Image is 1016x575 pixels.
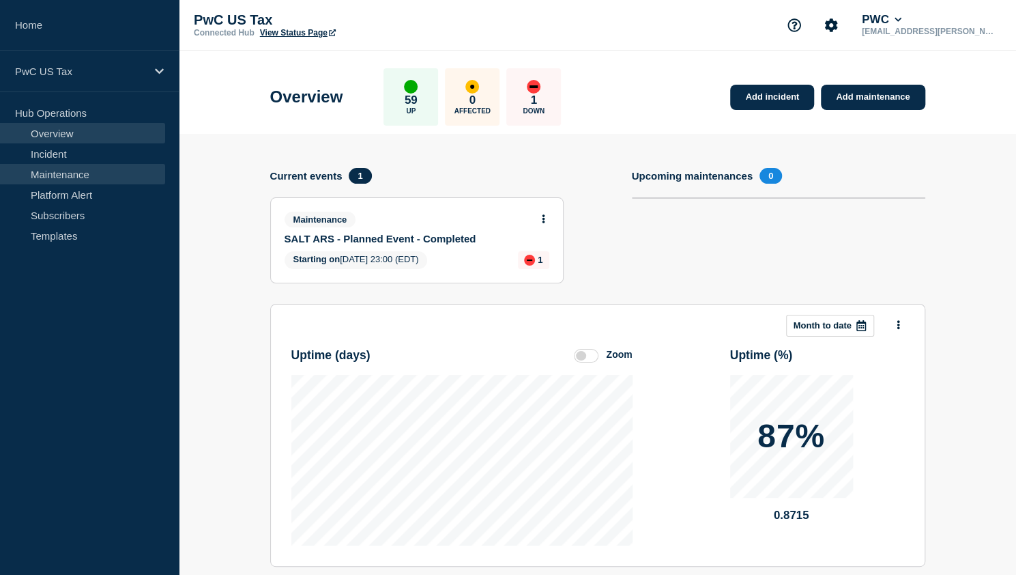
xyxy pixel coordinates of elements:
p: 0.8715 [730,509,853,522]
div: down [527,80,540,94]
h1: Overview [270,87,343,107]
span: 1 [349,168,371,184]
p: PwC US Tax [194,12,467,28]
p: PwC US Tax [15,66,146,77]
p: Down [523,107,545,115]
a: Add incident [730,85,814,110]
div: down [524,255,535,266]
a: SALT ARS - Planned Event - Completed [285,233,531,244]
p: 1 [538,255,542,265]
button: Account settings [817,11,845,40]
p: 1 [531,94,537,107]
div: Zoom [606,349,632,360]
a: Add maintenance [821,85,925,110]
h3: Uptime ( % ) [730,348,793,363]
h4: Upcoming maintenances [632,170,753,182]
button: Month to date [786,315,874,337]
p: [EMAIL_ADDRESS][PERSON_NAME][DOMAIN_NAME] [859,27,1001,36]
p: Connected Hub [194,28,255,38]
div: up [404,80,418,94]
button: PWC [859,13,904,27]
button: Support [780,11,809,40]
span: 0 [759,168,782,184]
a: View Status Page [260,28,336,38]
p: 0 [469,94,476,107]
span: Starting on [293,254,340,264]
p: 59 [405,94,418,107]
h4: Current events [270,170,343,182]
p: Month to date [794,320,852,331]
p: 87% [757,420,825,453]
span: [DATE] 23:00 (EDT) [285,251,428,269]
p: Affected [454,107,491,115]
p: Up [406,107,416,115]
h3: Uptime ( days ) [291,348,371,363]
span: Maintenance [285,212,356,227]
div: affected [465,80,479,94]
